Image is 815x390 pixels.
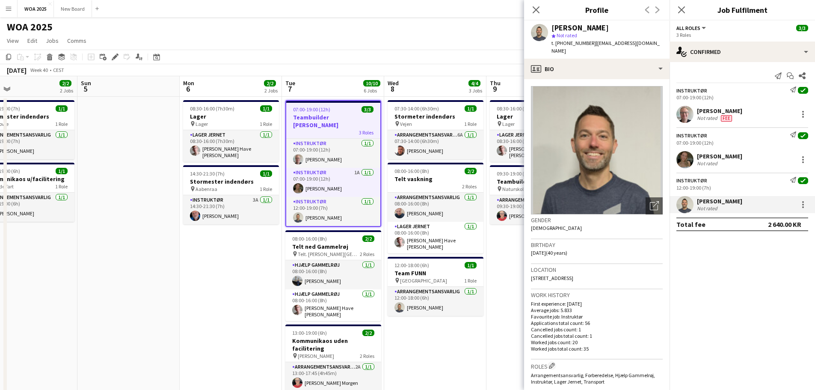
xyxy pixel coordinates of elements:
span: Vejen [400,121,412,127]
p: Cancelled jobs total count: 1 [531,333,663,339]
span: 5 [80,84,91,94]
span: 6 [182,84,194,94]
span: Aabenraa [196,186,217,192]
div: 09:30-19:00 (9h30m)1/1Teambuilder Naturskolen [GEOGRAPHIC_DATA]1 RoleArrangementsansvarlig1A1/109... [490,165,586,224]
app-card-role: Arrangementsansvarlig1/112:00-18:00 (6h)[PERSON_NAME] [388,287,483,316]
span: | [EMAIL_ADDRESS][DOMAIN_NAME] [551,40,660,54]
span: Mon [183,79,194,87]
span: 2/2 [264,80,276,86]
div: 07:00-19:00 (12h) [676,140,808,146]
app-job-card: 07:00-19:00 (12h)3/3Teambuilder [PERSON_NAME]3 RolesInstruktør1/107:00-19:00 (12h)[PERSON_NAME]In... [285,100,381,227]
span: 1/1 [465,105,477,112]
app-card-role: Instruktør1A1/107:00-19:00 (12h)[PERSON_NAME] [286,168,380,197]
span: 08:30-16:00 (7h30m) [190,105,234,112]
a: Edit [24,35,41,46]
h3: Location [531,266,663,274]
app-card-role: Arrangementsansvarlig1A1/109:30-19:00 (9h30m)[PERSON_NAME] Morgen [490,195,586,224]
h3: Team FUNN [388,269,483,277]
span: Fee [721,115,732,122]
a: Jobs [42,35,62,46]
span: 09:30-19:00 (9h30m) [497,170,541,177]
span: 1/1 [260,170,272,177]
span: Week 40 [28,67,50,73]
h3: Gender [531,216,663,224]
span: View [7,37,19,45]
app-job-card: 08:00-16:00 (8h)2/2Telt vaskning2 RolesArrangementsansvarlig1/108:00-16:00 (8h)[PERSON_NAME]Lager... [388,163,483,253]
span: 2/2 [465,168,477,174]
app-card-role: Arrangementsansvarlig1/108:00-16:00 (8h)[PERSON_NAME] [388,193,483,222]
span: Edit [27,37,37,45]
div: 3 Roles [676,32,808,38]
app-card-role: Lager Jernet1/108:30-16:00 (7h30m)[PERSON_NAME] Have [PERSON_NAME] [183,130,279,162]
span: Naturskolen [GEOGRAPHIC_DATA] [502,186,566,192]
span: [DATE] (40 years) [531,250,567,256]
span: 2/2 [59,80,71,86]
app-job-card: 12:00-18:00 (6h)1/1Team FUNN [GEOGRAPHIC_DATA]1 RoleArrangementsansvarlig1/112:00-18:00 (6h)[PERS... [388,257,483,316]
div: Instruktør [676,87,707,94]
span: Jobs [46,37,59,45]
div: 08:30-16:00 (7h30m)1/1Lager Lager1 RoleLager Jernet1/108:30-16:00 (7h30m)[PERSON_NAME] Have [PERS... [183,100,279,162]
span: 1/1 [465,262,477,268]
p: First experience: [DATE] [531,301,663,307]
h3: Job Fulfilment [670,4,815,15]
span: [DEMOGRAPHIC_DATA] [531,225,582,231]
div: [DATE] [7,66,27,74]
h1: WOA 2025 [7,21,53,33]
span: 12:00-18:00 (6h) [394,262,429,268]
span: 2 Roles [360,353,374,359]
span: t. [PHONE_NUMBER] [551,40,596,46]
span: 7 [284,84,295,94]
span: 3/3 [796,25,808,31]
app-job-card: 14:30-21:30 (7h)1/1Stormester indendørs Aabenraa1 RoleInstruktør3A1/114:30-21:30 (7h)[PERSON_NAME] [183,165,279,224]
a: Comms [64,35,90,46]
app-card-role: Instruktør3A1/114:30-21:30 (7h)[PERSON_NAME] [183,195,279,224]
span: 07:00-19:00 (12h) [293,106,330,113]
div: 3 Jobs [469,87,482,94]
p: Favourite job: Instruktør [531,313,663,320]
h3: Teambuilder [490,178,586,185]
div: 12:00-19:00 (7h) [676,185,808,191]
div: 08:30-16:00 (7h30m)1/1Lager Lager1 RoleLager Jernet1/108:30-16:00 (7h30m)[PERSON_NAME] Have [PERS... [490,100,586,162]
div: Open photos pop-in [646,197,663,214]
div: CEST [53,67,64,73]
span: All roles [676,25,700,31]
span: 8 [386,84,399,94]
span: Comms [67,37,86,45]
div: 08:00-16:00 (8h)2/2Telt ned Gammelrøj Telt. [PERSON_NAME][GEOGRAPHIC_DATA]2 RolesHjælp Gammelrøj1... [285,230,381,321]
span: Tue [285,79,295,87]
button: WOA 2025 [18,0,54,17]
h3: Birthday [531,241,663,249]
span: [PERSON_NAME] [298,353,334,359]
span: 3/3 [362,106,373,113]
span: 1 Role [55,121,68,127]
h3: Stormeter indendørs [388,113,483,120]
div: [PERSON_NAME] [551,24,609,32]
h3: Telt ned Gammelrøj [285,243,381,250]
span: 9 [489,84,501,94]
div: Bio [524,59,670,79]
div: 07:00-19:00 (12h) [676,94,808,101]
app-card-role: Instruktør1/107:00-19:00 (12h)[PERSON_NAME] [286,139,380,168]
span: 14:30-21:30 (7h) [190,170,225,177]
div: Total fee [676,220,705,229]
app-card-role: Hjælp Gammelrøj1/108:00-16:00 (8h)[PERSON_NAME] Have [PERSON_NAME] [285,289,381,321]
span: Lager [502,121,515,127]
div: Crew has different fees then in role [719,115,734,122]
app-card-role: Arrangementsansvarlig6A1/107:30-14:00 (6h30m)[PERSON_NAME] [388,130,483,159]
span: 2/2 [362,235,374,242]
div: Not rated [697,205,719,211]
h3: Stormester indendørs [183,178,279,185]
div: [PERSON_NAME] [697,152,742,160]
p: Worked jobs total count: 35 [531,345,663,352]
span: Thu [490,79,501,87]
h3: Roles [531,361,663,370]
div: 2 Jobs [264,87,278,94]
span: 08:00-16:00 (8h) [292,235,327,242]
h3: Lager [183,113,279,120]
span: Not rated [557,32,577,39]
span: 2/2 [362,330,374,336]
span: Wed [388,79,399,87]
